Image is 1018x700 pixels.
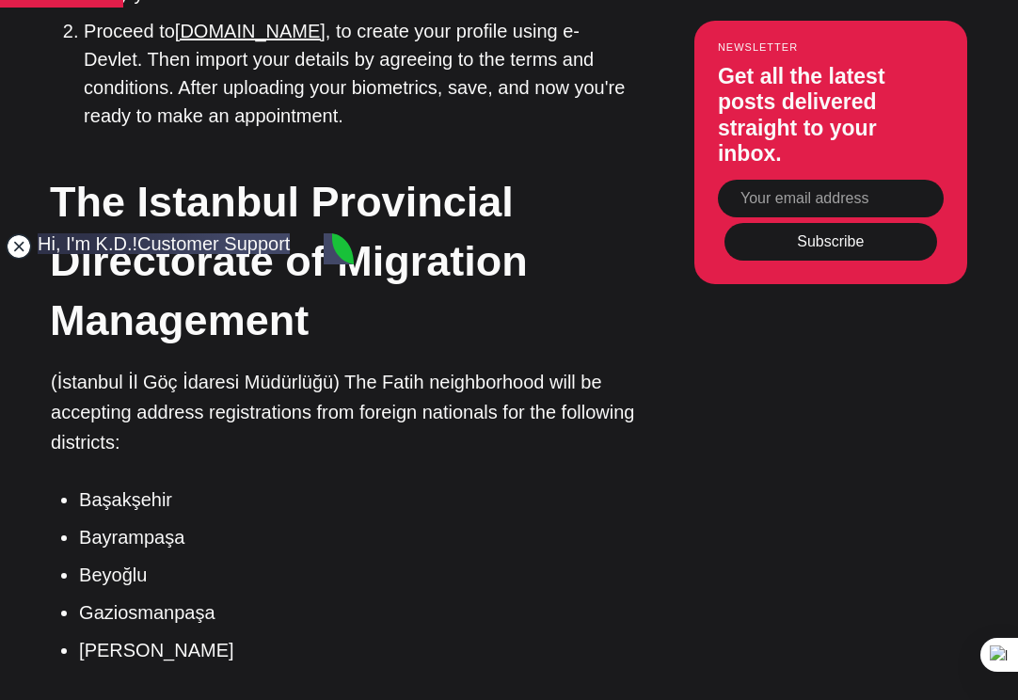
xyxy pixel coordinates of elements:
[79,598,637,627] li: Gaziosmanpaşa
[175,21,326,41] a: [DOMAIN_NAME]
[718,63,944,167] h3: Get all the latest posts delivered straight to your inbox.
[79,485,637,514] li: Başakşehir
[724,223,937,261] button: Subscribe
[718,180,944,217] input: Your email address
[84,17,637,130] li: Proceed to , to create your profile using e-Devlet. Then import your details by agreeing to the t...
[718,41,944,53] small: Newsletter
[79,636,637,664] li: [PERSON_NAME]
[79,523,637,551] li: Bayrampaşa
[50,172,636,350] h2: The Istanbul Provincial Directorate of Migration Management
[79,561,637,589] li: Beyoğlu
